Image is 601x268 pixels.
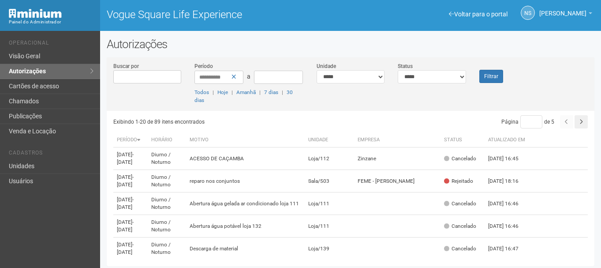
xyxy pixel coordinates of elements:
td: Diurno / Noturno [148,238,186,260]
td: Abertura água gelada ar condicionado loja 111 [186,193,305,215]
th: Status [440,133,485,147]
td: Abertura água potável loja 132 [186,215,305,238]
td: reparo nos conjuntos [186,170,305,193]
td: [DATE] 16:46 [485,215,533,238]
label: Buscar por [113,62,139,70]
a: Hoje [217,89,228,95]
a: Todos [194,89,209,95]
td: Sala/503 [305,170,354,193]
td: Loja/111 [305,215,354,238]
li: Cadastros [9,150,93,159]
label: Status [398,62,413,70]
td: [DATE] 16:46 [485,193,533,215]
th: Horário [148,133,186,147]
td: [DATE] [113,215,148,238]
div: Cancelado [444,245,476,253]
td: [DATE] [113,193,148,215]
td: FEME - [PERSON_NAME] [354,170,441,193]
label: Unidade [317,62,336,70]
h1: Vogue Square Life Experience [107,9,344,20]
td: [DATE] [113,170,148,193]
td: [DATE] [113,238,148,260]
li: Operacional [9,40,93,49]
a: Voltar para o portal [449,11,508,18]
div: Cancelado [444,155,476,162]
td: Loja/139 [305,238,354,260]
td: Diurno / Noturno [148,193,186,215]
td: [DATE] 18:16 [485,170,533,193]
th: Empresa [354,133,441,147]
th: Motivo [186,133,305,147]
span: | [231,89,233,95]
label: Período [194,62,213,70]
span: | [259,89,261,95]
td: Zinzane [354,147,441,170]
span: | [213,89,214,95]
td: Loja/112 [305,147,354,170]
span: | [282,89,283,95]
span: Página de 5 [501,119,554,125]
div: Exibindo 1-20 de 89 itens encontrados [113,115,351,128]
td: [DATE] 16:47 [485,238,533,260]
div: Painel do Administrador [9,18,93,26]
a: [PERSON_NAME] [539,11,592,18]
td: Descarga de material [186,238,305,260]
td: Diurno / Noturno [148,215,186,238]
td: Diurno / Noturno [148,147,186,170]
th: Atualizado em [485,133,533,147]
a: Amanhã [236,89,256,95]
div: Rejeitado [444,177,473,185]
td: [DATE] 16:45 [485,147,533,170]
span: Nicolle Silva [539,1,586,17]
button: Filtrar [479,70,503,83]
td: Loja/111 [305,193,354,215]
td: ACESSO DE CAÇAMBA [186,147,305,170]
a: 7 dias [264,89,278,95]
th: Período [113,133,148,147]
div: Cancelado [444,200,476,208]
td: Diurno / Noturno [148,170,186,193]
img: Minium [9,9,62,18]
div: Cancelado [444,223,476,230]
th: Unidade [305,133,354,147]
h2: Autorizações [107,38,594,51]
td: [DATE] [113,147,148,170]
a: NS [521,6,535,20]
span: a [247,73,250,80]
